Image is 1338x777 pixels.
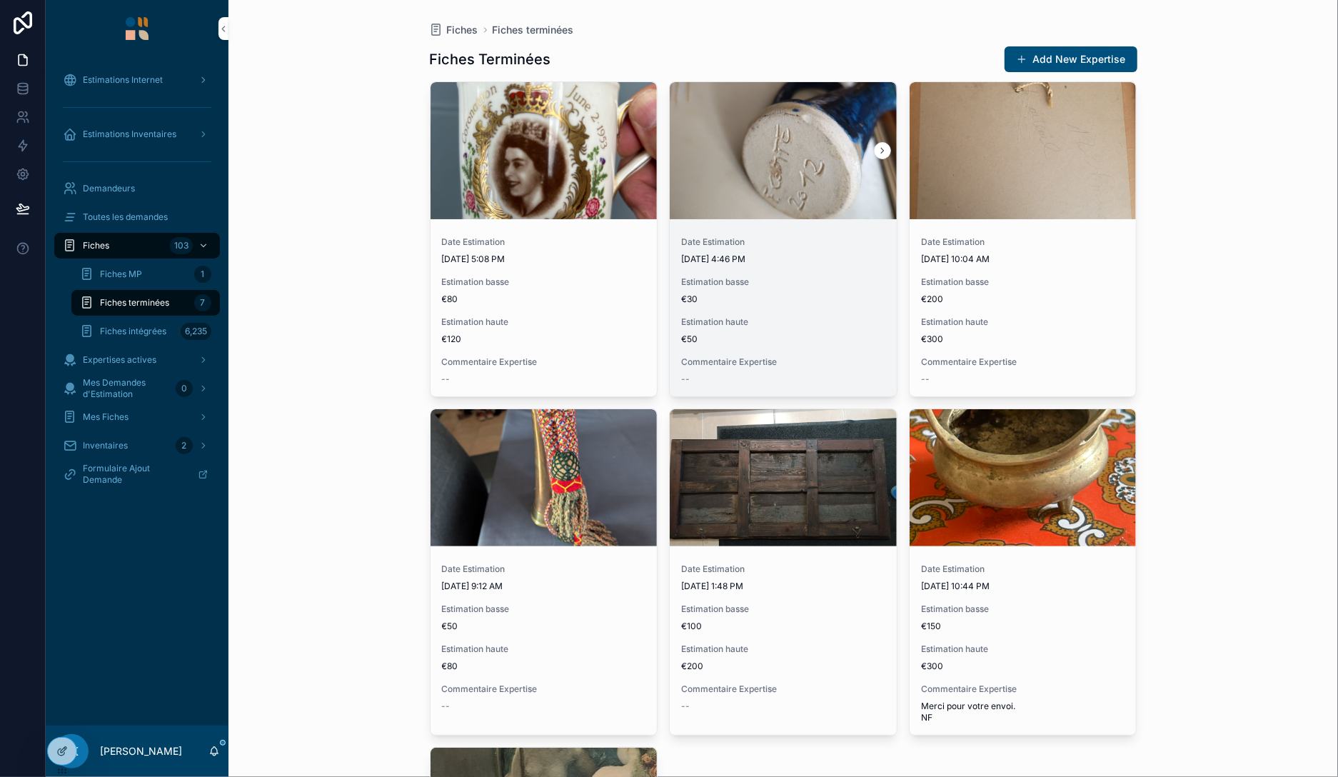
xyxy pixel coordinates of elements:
[430,49,551,69] h1: Fiches Terminées
[681,276,885,288] span: Estimation basse
[442,603,646,615] span: Estimation basse
[909,408,1137,736] a: Date Estimation[DATE] 10:44 PMEstimation basse€150Estimation haute€300Commentaire ExpertiseMerci ...
[431,82,658,219] div: image.jpg
[126,17,149,40] img: App logo
[442,661,646,672] span: €80
[442,294,646,305] span: €80
[447,23,478,37] span: Fiches
[921,236,1125,248] span: Date Estimation
[681,661,885,672] span: €200
[921,581,1125,592] span: [DATE] 10:44 PM
[921,334,1125,345] span: €300
[83,129,176,140] span: Estimations Inventaires
[921,294,1125,305] span: €200
[921,643,1125,655] span: Estimation haute
[921,603,1125,615] span: Estimation basse
[54,67,220,93] a: Estimations Internet
[1005,46,1137,72] button: Add New Expertise
[681,294,885,305] span: €30
[442,276,646,288] span: Estimation basse
[681,236,885,248] span: Date Estimation
[681,316,885,328] span: Estimation haute
[54,347,220,373] a: Expertises actives
[442,643,646,655] span: Estimation haute
[909,81,1137,397] a: Date Estimation[DATE] 10:04 AMEstimation basse€200Estimation haute€300Commentaire Expertise--
[681,643,885,655] span: Estimation haute
[83,463,186,486] span: Formulaire Ajout Demande
[83,354,156,366] span: Expertises actives
[681,374,690,385] span: --
[46,57,228,506] div: scrollable content
[921,254,1125,265] span: [DATE] 10:04 AM
[681,683,885,695] span: Commentaire Expertise
[83,440,128,451] span: Inventaires
[681,356,885,368] span: Commentaire Expertise
[100,297,169,309] span: Fiches terminées
[921,683,1125,695] span: Commentaire Expertise
[54,121,220,147] a: Estimations Inventaires
[921,316,1125,328] span: Estimation haute
[54,204,220,230] a: Toutes les demandes
[430,408,658,736] a: Date Estimation[DATE] 9:12 AMEstimation basse€50Estimation haute€80Commentaire Expertise--
[670,82,897,219] div: 1000002893.jpg
[681,581,885,592] span: [DATE] 1:48 PM
[681,701,690,712] span: --
[71,261,220,287] a: Fiches MP1
[921,374,930,385] span: --
[921,563,1125,575] span: Date Estimation
[181,323,211,340] div: 6,235
[921,356,1125,368] span: Commentaire Expertise
[54,233,220,259] a: Fiches103
[442,701,451,712] span: --
[170,237,193,254] div: 103
[442,356,646,368] span: Commentaire Expertise
[431,409,658,546] div: PXL_20250821_173057216.jpg
[921,701,1125,723] span: Merci pour votre envoi. NF
[83,240,109,251] span: Fiches
[442,621,646,632] span: €50
[442,563,646,575] span: Date Estimation
[100,326,166,337] span: Fiches intégrées
[670,409,897,546] div: 1000057804.jpg
[71,290,220,316] a: Fiches terminées7
[71,319,220,344] a: Fiches intégrées6,235
[176,437,193,454] div: 2
[54,404,220,430] a: Mes Fiches
[194,294,211,311] div: 7
[83,411,129,423] span: Mes Fiches
[681,621,885,632] span: €100
[430,81,658,397] a: Date Estimation[DATE] 5:08 PMEstimation basse€80Estimation haute€120Commentaire Expertise--
[430,23,478,37] a: Fiches
[442,236,646,248] span: Date Estimation
[921,661,1125,672] span: €300
[681,254,885,265] span: [DATE] 4:46 PM
[442,683,646,695] span: Commentaire Expertise
[100,269,142,280] span: Fiches MP
[83,74,163,86] span: Estimations Internet
[669,408,897,736] a: Date Estimation[DATE] 1:48 PMEstimation basse€100Estimation haute€200Commentaire Expertise--
[681,603,885,615] span: Estimation basse
[176,380,193,397] div: 0
[921,621,1125,632] span: €150
[681,563,885,575] span: Date Estimation
[442,581,646,592] span: [DATE] 9:12 AM
[54,433,220,458] a: Inventaires2
[442,374,451,385] span: --
[83,211,168,223] span: Toutes les demandes
[194,266,211,283] div: 1
[100,744,182,758] p: [PERSON_NAME]
[493,23,574,37] a: Fiches terminées
[669,81,897,397] a: Date Estimation[DATE] 4:46 PMEstimation basse€30Estimation haute€50Commentaire Expertise--
[54,176,220,201] a: Demandeurs
[442,254,646,265] span: [DATE] 5:08 PM
[83,377,170,400] span: Mes Demandes d'Estimation
[54,376,220,401] a: Mes Demandes d'Estimation0
[442,334,646,345] span: €120
[83,183,135,194] span: Demandeurs
[910,409,1137,546] div: image.jpg
[442,316,646,328] span: Estimation haute
[681,334,885,345] span: €50
[921,276,1125,288] span: Estimation basse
